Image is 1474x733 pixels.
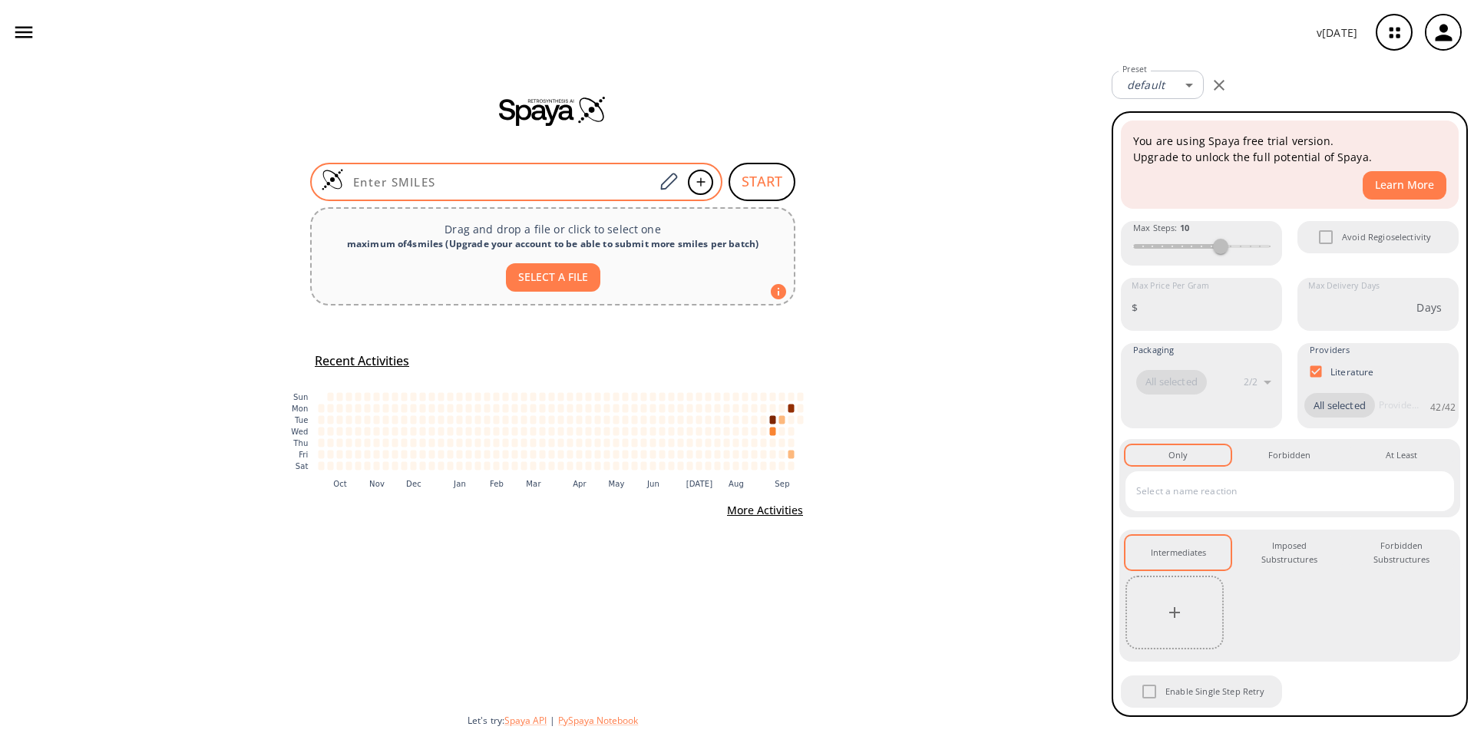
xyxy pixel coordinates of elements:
text: Apr [573,479,587,487]
button: Imposed Substructures [1237,536,1342,570]
button: Learn More [1363,171,1446,200]
div: Intermediates [1151,546,1206,560]
img: Logo Spaya [321,168,344,191]
img: Spaya logo [499,95,606,126]
label: Preset [1122,64,1147,75]
text: Feb [490,479,504,487]
text: Sun [293,393,308,401]
p: v [DATE] [1317,25,1357,41]
p: You are using Spaya free trial version. Upgrade to unlock the full potential of Spaya. [1133,133,1446,165]
span: Packaging [1133,343,1174,357]
button: Recent Activities [309,348,415,374]
text: Jun [646,479,659,487]
button: Forbidden Substructures [1349,536,1454,570]
div: maximum of 4 smiles ( Upgrade your account to be able to submit more smiles per batch ) [324,237,782,251]
text: Nov [369,479,385,487]
span: Providers [1310,343,1350,357]
div: Forbidden Substructures [1361,539,1442,567]
div: Only [1168,448,1188,462]
strong: 10 [1180,222,1189,233]
button: Spaya API [504,714,547,727]
div: Forbidden [1268,448,1310,462]
input: Enter SMILES [344,174,654,190]
span: Avoid Regioselectivity [1342,230,1431,244]
div: When Single Step Retry is enabled, if no route is found during retrosynthesis, a retry is trigger... [1119,674,1284,709]
h5: Recent Activities [315,353,409,369]
span: All selected [1304,398,1375,414]
text: Dec [406,479,421,487]
span: | [547,714,558,727]
text: May [608,479,624,487]
button: START [729,163,795,201]
g: cell [319,392,804,470]
p: Days [1416,299,1442,315]
text: Mon [292,404,309,413]
text: Tue [294,416,309,424]
div: At Least [1386,448,1417,462]
label: Max Delivery Days [1308,280,1380,292]
text: Wed [291,428,308,436]
p: 2 / 2 [1244,375,1258,388]
button: Only [1125,445,1231,465]
g: y-axis tick label [291,393,308,471]
button: SELECT A FILE [506,263,600,292]
p: $ [1132,299,1138,315]
label: Max Price Per Gram [1132,280,1209,292]
em: default [1127,78,1165,92]
text: [DATE] [686,479,713,487]
input: Provider name [1375,393,1423,418]
div: Imposed Substructures [1249,539,1330,567]
p: Drag and drop a file or click to select one [324,221,782,237]
text: Sat [296,462,309,471]
p: Literature [1330,365,1374,378]
text: Mar [526,479,541,487]
button: At Least [1349,445,1454,465]
button: Intermediates [1125,536,1231,570]
span: All selected [1136,375,1207,390]
text: Oct [333,479,347,487]
button: PySpaya Notebook [558,714,638,727]
text: Aug [729,479,744,487]
text: Jan [453,479,466,487]
p: 42 / 42 [1430,401,1456,414]
div: Let's try: [468,714,1099,727]
text: Fri [299,451,308,459]
text: Sep [775,479,789,487]
span: Enable Single Step Retry [1165,685,1265,698]
span: Max Steps : [1133,221,1189,235]
g: x-axis tick label [333,479,790,487]
input: Select a name reaction [1132,479,1424,504]
button: Forbidden [1237,445,1342,465]
button: More Activities [721,497,809,525]
text: Thu [292,439,308,447]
